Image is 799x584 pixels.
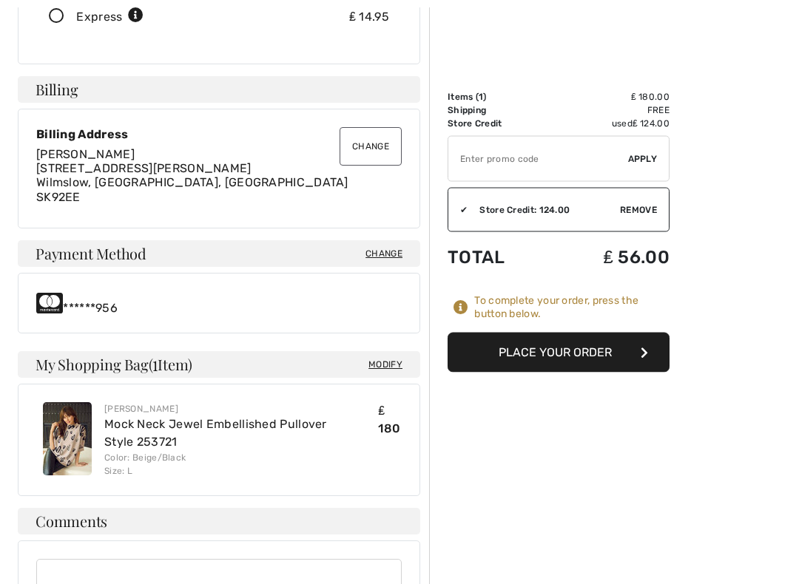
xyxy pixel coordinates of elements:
span: Modify [368,358,402,373]
div: Billing Address [36,128,402,142]
button: Change [340,128,402,166]
span: [STREET_ADDRESS][PERSON_NAME] Wilmslow, [GEOGRAPHIC_DATA], [GEOGRAPHIC_DATA] SK92EE [36,162,348,204]
h4: My Shopping Bag [18,352,420,378]
span: 1 [479,92,483,102]
td: ₤ 180.00 [550,90,670,103]
a: Mock Neck Jewel Embellished Pullover Style 253721 [104,418,327,449]
img: Mock Neck Jewel Embellished Pullover Style 253721 [43,403,92,476]
div: Color: Beige/Black Size: L [104,452,378,478]
span: ₤ 180 [378,404,400,436]
div: Store Credit: 124.00 [468,203,620,217]
td: Free [550,103,670,117]
td: used [550,117,670,130]
td: Shipping [448,103,550,117]
span: Remove [620,203,657,217]
button: Place Your Order [448,333,670,373]
td: Items ( ) [448,90,550,103]
div: Express [76,9,144,27]
h4: Comments [18,509,420,535]
div: ✔ [448,203,468,217]
div: To complete your order, press the button below. [474,294,670,321]
span: Billing [36,83,78,98]
span: 1 [152,354,158,373]
span: Payment Method [36,247,146,262]
input: Promo code [448,137,628,181]
td: Store Credit [448,117,550,130]
span: Change [365,248,402,261]
span: ( Item) [149,355,192,375]
span: ₤ 124.00 [633,118,670,129]
span: [PERSON_NAME] [36,148,135,162]
div: [PERSON_NAME] [104,403,378,416]
td: Total [448,232,550,282]
span: Apply [628,152,658,166]
div: ₤ 14.95 [349,9,389,27]
td: ₤ 56.00 [550,232,670,282]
